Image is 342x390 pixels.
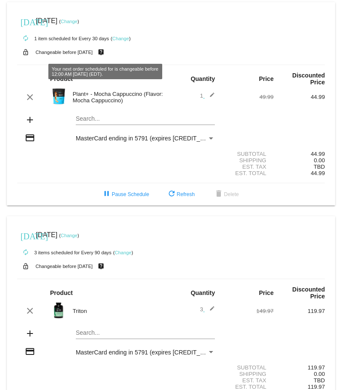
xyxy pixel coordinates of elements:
mat-select: Payment Method [76,349,215,356]
strong: Discounted Price [292,286,325,300]
div: 44.99 [274,151,325,157]
a: Change [112,36,129,41]
mat-icon: refresh [167,189,177,199]
span: Refresh [167,191,195,197]
mat-icon: [DATE] [21,16,31,27]
mat-icon: live_help [96,47,106,58]
span: 0.00 [314,157,325,164]
strong: Price [259,75,274,82]
div: Shipping [222,371,274,377]
mat-icon: pause [101,189,112,199]
span: MasterCard ending in 5791 (expires [CREDIT_CARD_DATA]) [76,349,239,356]
small: ( ) [113,250,133,255]
button: Delete [207,187,246,202]
img: Image-1-Carousel-Triton-Transp.png [50,302,67,319]
mat-icon: delete [214,189,224,199]
span: Pause Schedule [101,191,149,197]
div: Est. Total [222,170,274,176]
mat-icon: clear [25,306,35,316]
span: TBD [314,164,325,170]
div: Shipping [222,157,274,164]
a: Change [61,19,77,24]
mat-icon: clear [25,92,35,102]
strong: Discounted Price [292,72,325,86]
div: Est. Tax [222,164,274,170]
mat-icon: credit_card [25,133,35,143]
a: Change [115,250,131,255]
mat-icon: lock_open [21,47,31,58]
mat-select: Payment Method [76,135,215,142]
span: 119.97 [308,384,325,390]
div: Est. Tax [222,377,274,384]
span: MasterCard ending in 5791 (expires [CREDIT_CARD_DATA]) [76,135,239,142]
div: Subtotal [222,151,274,157]
mat-icon: lock_open [21,261,31,272]
mat-icon: credit_card [25,346,35,357]
mat-icon: live_help [96,261,106,272]
div: 149.97 [222,308,274,314]
a: Change [61,233,77,238]
small: Changeable before [DATE] [36,50,93,55]
small: ( ) [59,233,79,238]
span: 44.99 [311,170,325,176]
mat-icon: autorenew [21,247,31,258]
div: 49.99 [222,94,274,100]
small: Changeable before [DATE] [36,264,93,269]
span: Delete [214,191,239,197]
mat-icon: add [25,328,35,339]
span: 1 [200,92,215,99]
div: 119.97 [274,308,325,314]
div: Est. Total [222,384,274,390]
button: Refresh [160,187,202,202]
strong: Product [50,75,73,82]
button: Pause Schedule [95,187,156,202]
small: 3 items scheduled for Every 90 days [17,250,111,255]
div: Plant+ - Mocha Cappuccino (Flavor: Mocha Cappuccino) [68,91,171,104]
strong: Quantity [190,75,215,82]
small: ( ) [59,19,79,24]
mat-icon: edit [205,92,215,102]
div: 119.97 [274,364,325,371]
small: ( ) [111,36,131,41]
strong: Quantity [190,289,215,296]
input: Search... [76,116,215,122]
div: Triton [68,308,171,314]
div: Subtotal [222,364,274,371]
strong: Price [259,289,274,296]
span: TBD [314,377,325,384]
mat-icon: autorenew [21,33,31,44]
span: 0.00 [314,371,325,377]
span: 3 [200,306,215,313]
small: 1 item scheduled for Every 30 days [17,36,109,41]
strong: Product [50,289,73,296]
img: Image-1-Carousel-Plant-Mocha-Capp_transp.png [50,88,67,105]
input: Search... [76,330,215,336]
mat-icon: [DATE] [21,230,31,241]
mat-icon: add [25,115,35,125]
div: 44.99 [274,94,325,100]
mat-icon: edit [205,306,215,316]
